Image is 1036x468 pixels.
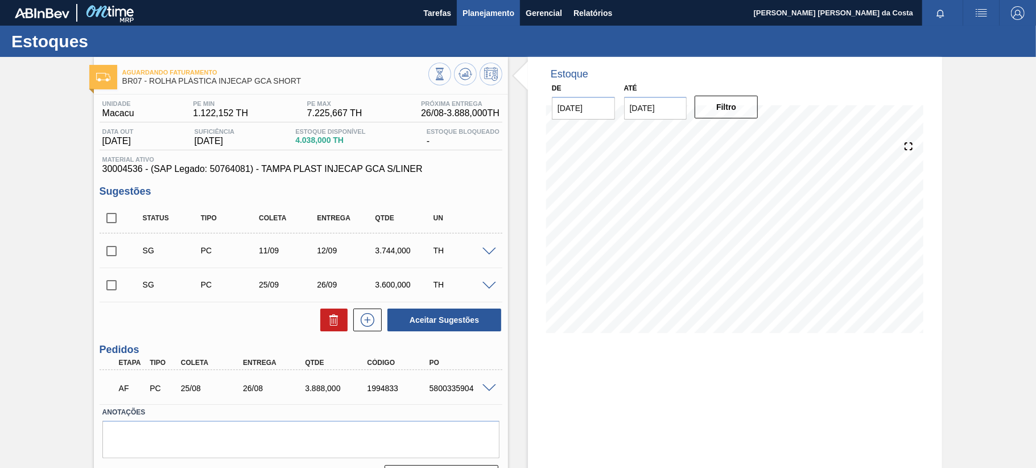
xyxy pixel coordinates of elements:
div: Pedido de Compra [198,246,262,255]
button: Notificações [922,5,959,21]
div: 11/09/2025 [256,246,320,255]
span: Estoque Bloqueado [427,128,500,135]
img: Logout [1011,6,1025,20]
div: Qtde [372,214,436,222]
span: [DATE] [102,136,134,146]
span: Macacu [102,108,134,118]
div: 3.888,000 [302,384,372,393]
button: Visão Geral dos Estoques [428,63,451,85]
div: 3.744,000 [372,246,436,255]
div: - [424,128,502,146]
h3: Pedidos [100,344,502,356]
span: 7.225,667 TH [307,108,362,118]
span: 26/08 - 3.888,000 TH [421,108,500,118]
button: Programar Estoque [480,63,502,85]
div: TH [431,246,495,255]
div: UN [431,214,495,222]
div: 1994833 [364,384,434,393]
span: 30004536 - (SAP Legado: 50764081) - TAMPA PLAST INJECAP GCA S/LINER [102,164,500,174]
div: Qtde [302,359,372,367]
div: Entrega [240,359,309,367]
img: Ícone [96,73,110,81]
div: Nova sugestão [348,309,382,331]
input: dd/mm/yyyy [624,97,687,120]
label: Até [624,84,637,92]
span: Estoque Disponível [295,128,365,135]
div: Aceitar Sugestões [382,307,502,332]
span: 4.038,000 TH [295,136,365,145]
label: Anotações [102,404,500,421]
div: Aguardando Faturamento [116,376,148,401]
button: Aceitar Sugestões [387,309,501,331]
div: Pedido de Compra [147,384,179,393]
div: Tipo [147,359,179,367]
div: Tipo [198,214,262,222]
div: Sugestão Criada [140,246,204,255]
span: Material ativo [102,156,500,163]
span: Relatórios [573,6,612,20]
div: 5800335904 [427,384,496,393]
span: Data out [102,128,134,135]
span: Planejamento [463,6,514,20]
div: 25/09/2025 [256,280,320,289]
div: Sugestão Criada [140,280,204,289]
div: TH [431,280,495,289]
span: BR07 - ROLHA PLÁSTICA INJECAP GCA SHORT [122,77,428,85]
span: Gerencial [526,6,562,20]
button: Filtro [695,96,758,118]
span: 1.122,152 TH [193,108,248,118]
label: De [552,84,562,92]
span: PE MAX [307,100,362,107]
span: Próxima Entrega [421,100,500,107]
img: TNhmsLtSVTkK8tSr43FrP2fwEKptu5GPRR3wAAAABJRU5ErkJggg== [15,8,69,18]
input: dd/mm/yyyy [552,97,615,120]
div: Excluir Sugestões [315,309,348,331]
div: 12/09/2025 [314,246,378,255]
span: Suficiência [195,128,234,135]
div: 26/08/2025 [240,384,309,393]
div: PO [427,359,496,367]
div: Coleta [256,214,320,222]
div: Estoque [551,68,588,80]
span: [DATE] [195,136,234,146]
h3: Sugestões [100,186,502,198]
div: 25/08/2025 [178,384,247,393]
div: 26/09/2025 [314,280,378,289]
span: Unidade [102,100,134,107]
div: Pedido de Compra [198,280,262,289]
p: AF [119,384,145,393]
div: Código [364,359,434,367]
button: Atualizar Gráfico [454,63,477,85]
div: 3.600,000 [372,280,436,289]
img: userActions [975,6,988,20]
div: Entrega [314,214,378,222]
div: Etapa [116,359,148,367]
h1: Estoques [11,35,213,48]
span: Tarefas [423,6,451,20]
div: Status [140,214,204,222]
span: Aguardando Faturamento [122,69,428,76]
div: Coleta [178,359,247,367]
span: PE MIN [193,100,248,107]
